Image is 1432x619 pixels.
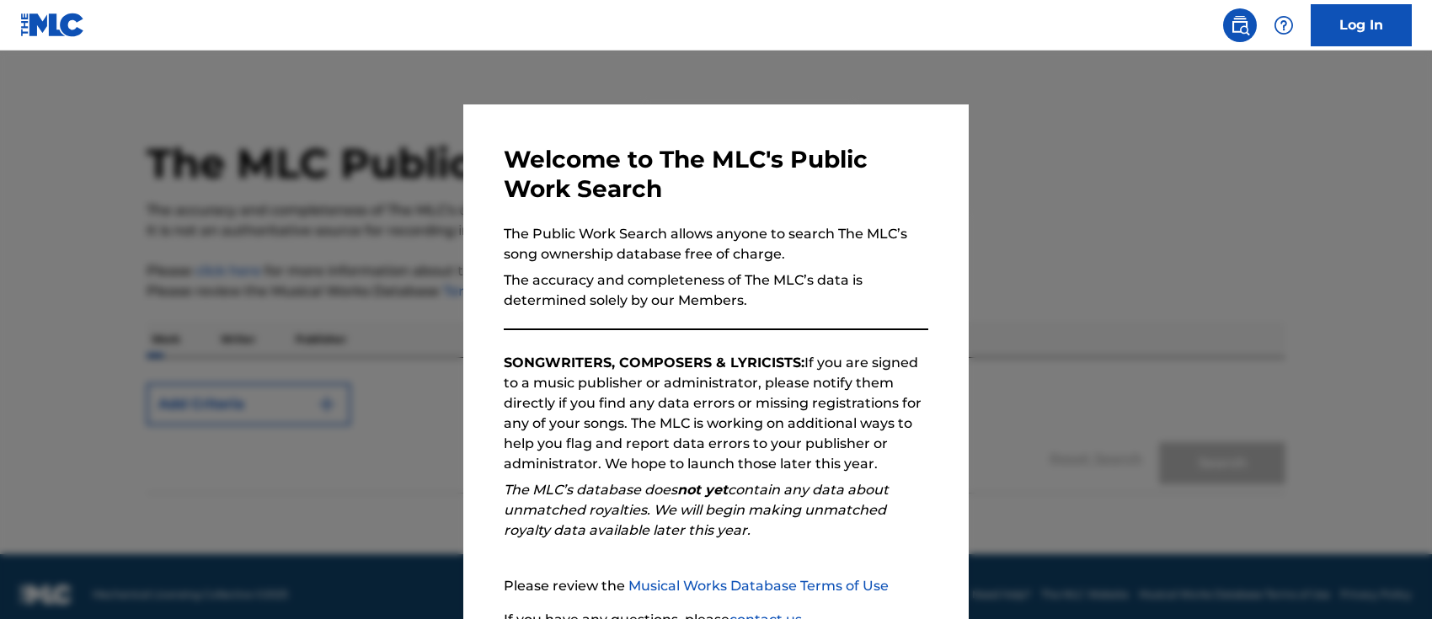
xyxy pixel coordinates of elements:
h3: Welcome to The MLC's Public Work Search [504,145,928,204]
strong: not yet [677,482,728,498]
p: The Public Work Search allows anyone to search The MLC’s song ownership database free of charge. [504,224,928,264]
a: Log In [1311,4,1412,46]
strong: SONGWRITERS, COMPOSERS & LYRICISTS: [504,355,804,371]
p: Please review the [504,576,928,596]
p: The accuracy and completeness of The MLC’s data is determined solely by our Members. [504,270,928,311]
a: Musical Works Database Terms of Use [628,578,889,594]
img: MLC Logo [20,13,85,37]
a: Public Search [1223,8,1257,42]
img: search [1230,15,1250,35]
div: Help [1267,8,1301,42]
em: The MLC’s database does contain any data about unmatched royalties. We will begin making unmatche... [504,482,889,538]
p: If you are signed to a music publisher or administrator, please notify them directly if you find ... [504,353,928,474]
img: help [1274,15,1294,35]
